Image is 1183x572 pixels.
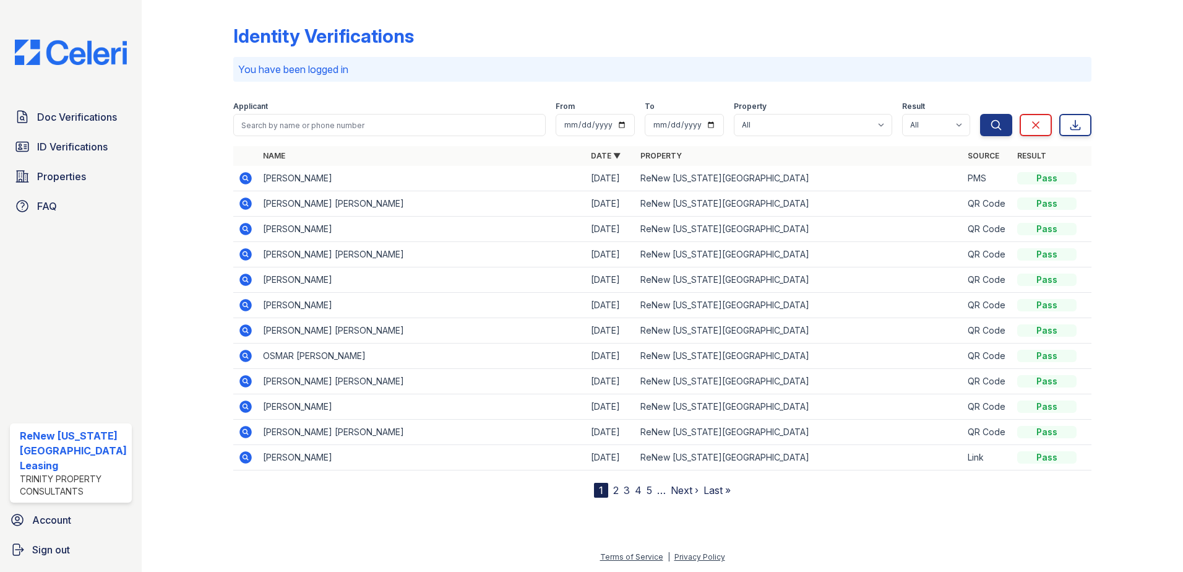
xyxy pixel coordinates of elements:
a: Terms of Service [600,552,663,561]
td: QR Code [963,394,1012,420]
td: QR Code [963,318,1012,344]
div: Pass [1017,248,1077,261]
a: Property [640,151,682,160]
td: ReNew [US_STATE][GEOGRAPHIC_DATA] [635,166,963,191]
a: 2 [613,484,619,496]
td: ReNew [US_STATE][GEOGRAPHIC_DATA] [635,420,963,445]
td: [DATE] [586,293,635,318]
td: [PERSON_NAME] [258,217,586,242]
td: [DATE] [586,191,635,217]
td: QR Code [963,217,1012,242]
div: Pass [1017,350,1077,362]
td: QR Code [963,191,1012,217]
div: Pass [1017,375,1077,388]
td: ReNew [US_STATE][GEOGRAPHIC_DATA] [635,445,963,470]
a: Privacy Policy [674,552,725,561]
td: [DATE] [586,166,635,191]
td: [PERSON_NAME] [PERSON_NAME] [258,191,586,217]
a: Properties [10,164,132,189]
td: [PERSON_NAME] [258,445,586,470]
span: ID Verifications [37,139,108,154]
td: ReNew [US_STATE][GEOGRAPHIC_DATA] [635,293,963,318]
a: Source [968,151,999,160]
a: Date ▼ [591,151,621,160]
div: Pass [1017,451,1077,464]
td: [DATE] [586,420,635,445]
td: [PERSON_NAME] [PERSON_NAME] [258,420,586,445]
p: You have been logged in [238,62,1087,77]
a: FAQ [10,194,132,219]
a: Result [1017,151,1046,160]
td: [DATE] [586,267,635,293]
div: ReNew [US_STATE][GEOGRAPHIC_DATA] Leasing [20,428,127,473]
div: Pass [1017,426,1077,438]
div: Identity Verifications [233,25,414,47]
span: Doc Verifications [37,110,117,124]
td: [DATE] [586,394,635,420]
a: ID Verifications [10,134,132,159]
td: [PERSON_NAME] [258,166,586,191]
td: QR Code [963,344,1012,369]
td: OSMAR [PERSON_NAME] [258,344,586,369]
td: ReNew [US_STATE][GEOGRAPHIC_DATA] [635,344,963,369]
label: Result [902,102,925,111]
td: [DATE] [586,318,635,344]
label: From [556,102,575,111]
td: ReNew [US_STATE][GEOGRAPHIC_DATA] [635,369,963,394]
td: QR Code [963,369,1012,394]
span: … [657,483,666,498]
span: FAQ [37,199,57,214]
td: ReNew [US_STATE][GEOGRAPHIC_DATA] [635,394,963,420]
input: Search by name or phone number [233,114,546,136]
a: Last » [703,484,731,496]
td: ReNew [US_STATE][GEOGRAPHIC_DATA] [635,242,963,267]
span: Sign out [32,542,70,557]
td: ReNew [US_STATE][GEOGRAPHIC_DATA] [635,267,963,293]
td: QR Code [963,420,1012,445]
td: ReNew [US_STATE][GEOGRAPHIC_DATA] [635,318,963,344]
div: Pass [1017,197,1077,210]
div: 1 [594,483,608,498]
div: Pass [1017,401,1077,413]
td: QR Code [963,293,1012,318]
td: [DATE] [586,344,635,369]
div: Pass [1017,172,1077,184]
a: 3 [624,484,630,496]
td: QR Code [963,242,1012,267]
td: [PERSON_NAME] [PERSON_NAME] [258,318,586,344]
a: 5 [647,484,652,496]
div: Pass [1017,223,1077,235]
td: ReNew [US_STATE][GEOGRAPHIC_DATA] [635,217,963,242]
div: Pass [1017,324,1077,337]
a: 4 [635,484,642,496]
td: ReNew [US_STATE][GEOGRAPHIC_DATA] [635,191,963,217]
td: [PERSON_NAME] [258,293,586,318]
img: CE_Logo_Blue-a8612792a0a2168367f1c8372b55b34899dd931a85d93a1a3d3e32e68fde9ad4.png [5,40,137,65]
td: [PERSON_NAME] [PERSON_NAME] [258,242,586,267]
span: Account [32,513,71,527]
td: QR Code [963,267,1012,293]
a: Doc Verifications [10,105,132,129]
div: Pass [1017,299,1077,311]
label: To [645,102,655,111]
td: PMS [963,166,1012,191]
td: [PERSON_NAME] [258,394,586,420]
td: [PERSON_NAME] [258,267,586,293]
span: Properties [37,169,86,184]
label: Property [734,102,767,111]
td: [DATE] [586,369,635,394]
a: Name [263,151,285,160]
td: [DATE] [586,445,635,470]
a: Sign out [5,537,137,562]
a: Next › [671,484,699,496]
label: Applicant [233,102,268,111]
td: [DATE] [586,242,635,267]
a: Account [5,508,137,532]
div: Trinity Property Consultants [20,473,127,498]
div: | [668,552,670,561]
td: Link [963,445,1012,470]
td: [DATE] [586,217,635,242]
td: [PERSON_NAME] [PERSON_NAME] [258,369,586,394]
div: Pass [1017,274,1077,286]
